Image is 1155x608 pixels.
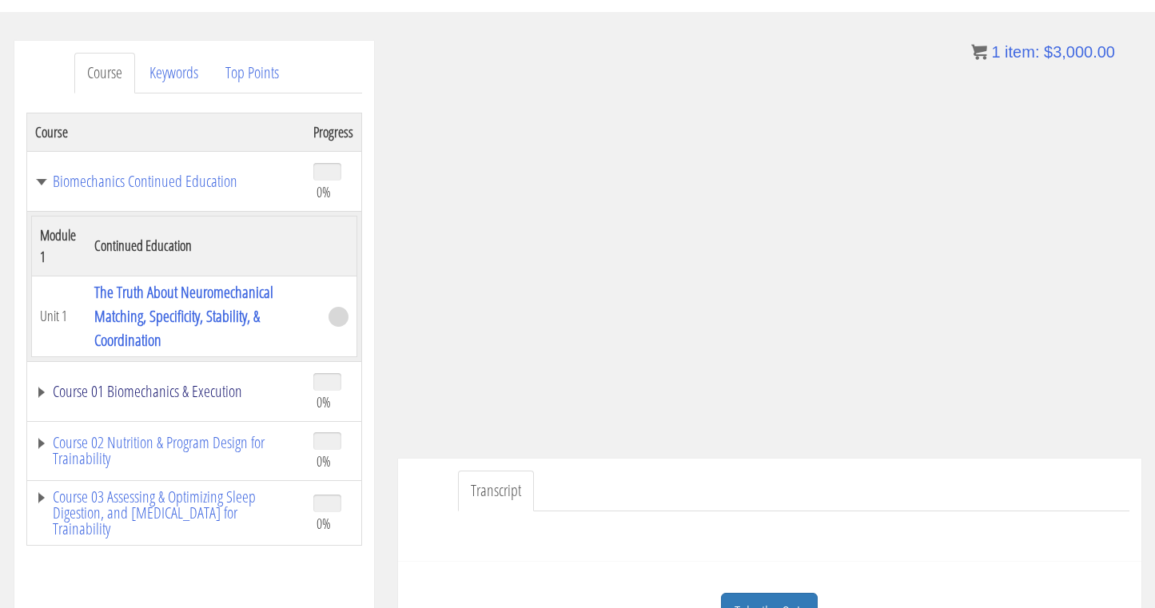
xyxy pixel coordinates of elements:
a: The Truth About Neuromechanical Matching, Specificity, Stability, & Coordination [94,281,273,351]
span: $ [1044,43,1053,61]
span: 0% [317,183,331,201]
a: Transcript [458,471,534,511]
a: 1 item: $3,000.00 [971,43,1115,61]
th: Continued Education [86,216,320,276]
a: Keywords [137,53,211,93]
bdi: 3,000.00 [1044,43,1115,61]
a: Course 01 Biomechanics & Execution [35,383,297,399]
a: Course [74,53,135,93]
th: Progress [305,113,362,151]
a: Biomechanics Continued Education [35,173,297,189]
span: 0% [317,452,331,470]
span: 0% [317,515,331,532]
span: item: [1005,43,1039,61]
span: 0% [317,393,331,411]
a: Course 02 Nutrition & Program Design for Trainability [35,435,297,467]
a: Top Points [213,53,292,93]
img: icon11.png [971,44,987,60]
span: 1 [991,43,1000,61]
th: Module 1 [31,216,86,276]
td: Unit 1 [31,276,86,356]
a: Course 03 Assessing & Optimizing Sleep Digestion, and [MEDICAL_DATA] for Trainability [35,489,297,537]
th: Course [26,113,305,151]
